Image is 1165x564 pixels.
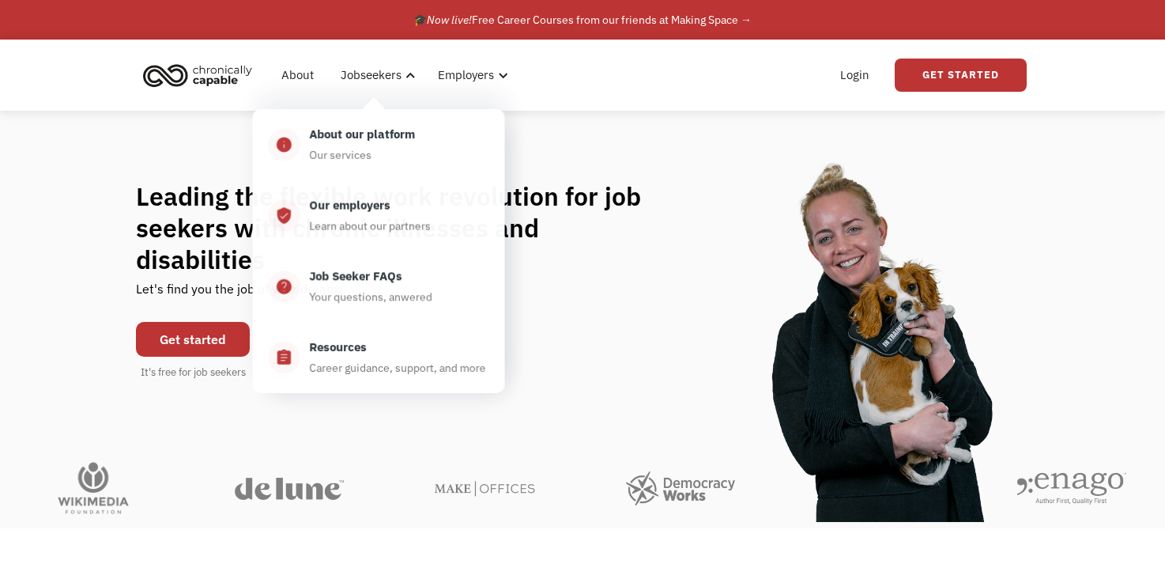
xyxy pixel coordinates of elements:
[427,13,472,27] em: Now live!
[275,135,292,154] div: info
[438,66,494,85] div: Employers
[141,365,246,380] div: It's free for job seekers
[138,58,257,93] img: Chronically Capable logo
[275,206,292,225] div: verified_user
[309,196,390,215] div: Our employers
[136,180,672,275] h1: Leading the flexible work revolution for job seekers with chronic illnesses and disabilities
[136,322,250,357] a: Get started
[309,146,371,165] div: Our services
[309,338,367,357] div: Resources
[309,358,485,377] div: Career guidance, support, and more
[272,50,323,100] a: About
[309,125,415,144] div: About our platform
[252,180,504,252] a: verified_userOur employersLearn about our partners
[275,348,292,367] div: assignment
[252,322,504,393] a: assignmentResourcesCareer guidance, support, and more
[138,58,264,93] a: home
[252,251,504,322] a: help_centerJob Seeker FAQsYour questions, anwered
[413,10,752,29] div: 🎓 Free Career Courses from our friends at Making Space →
[309,217,431,236] div: Learn about our partners
[309,267,402,286] div: Job Seeker FAQs
[831,50,879,100] a: Login
[252,109,504,180] a: infoAbout our platformOur services
[428,50,513,100] div: Employers
[341,66,402,85] div: Jobseekers
[136,275,344,314] div: Let's find you the job of your dreams
[275,277,292,296] div: help_center
[331,50,420,100] div: Jobseekers
[895,59,1027,92] a: Get Started
[252,101,504,393] nav: Jobseekers
[309,287,432,306] div: Your questions, anwered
